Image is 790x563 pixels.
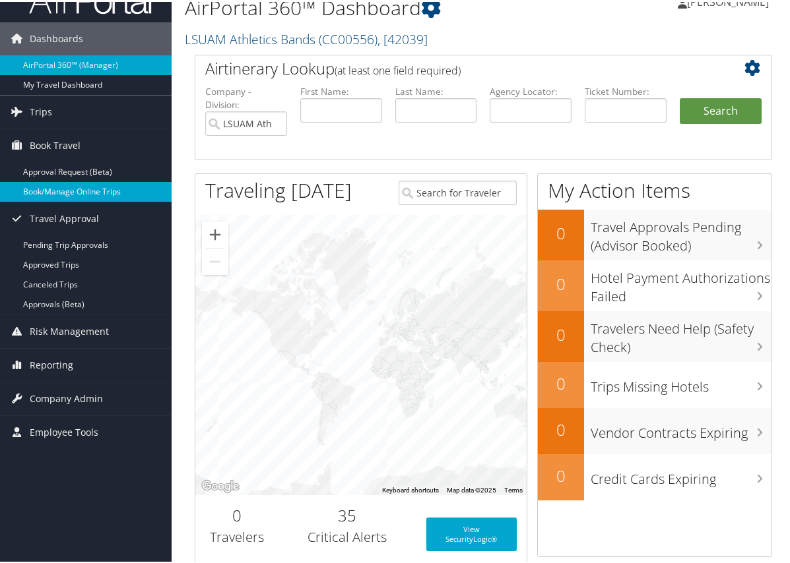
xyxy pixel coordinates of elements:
[205,175,352,202] h1: Traveling [DATE]
[538,452,772,498] a: 0Credit Cards Expiring
[538,258,772,309] a: 0Hotel Payment Authorizations Failed
[426,516,517,549] a: View SecurityLogic®
[538,370,584,393] h2: 0
[538,406,772,452] a: 0Vendor Contracts Expiring
[288,526,407,545] h3: Critical Alerts
[395,83,477,96] label: Last Name:
[202,220,228,246] button: Zoom in
[205,83,287,110] label: Company - Division:
[205,55,713,78] h2: Airtinerary Lookup
[538,271,584,293] h2: 0
[205,502,269,525] h2: 0
[591,369,772,394] h3: Trips Missing Hotels
[504,485,523,492] a: Terms (opens in new tab)
[185,28,428,46] a: LSUAM Athletics Bands
[30,127,81,160] span: Book Travel
[538,417,584,439] h2: 0
[538,309,772,360] a: 0Travelers Need Help (Safety Check)
[680,96,762,123] button: Search
[591,461,772,487] h3: Credit Cards Expiring
[319,28,378,46] span: ( CC00556 )
[490,83,572,96] label: Agency Locator:
[30,380,103,413] span: Company Admin
[538,175,772,202] h1: My Action Items
[300,83,382,96] label: First Name:
[30,20,83,53] span: Dashboards
[30,200,99,233] span: Travel Approval
[399,179,517,203] input: Search for Traveler
[538,360,772,406] a: 0Trips Missing Hotels
[591,415,772,440] h3: Vendor Contracts Expiring
[30,414,98,447] span: Employee Tools
[199,476,242,493] a: Open this area in Google Maps (opens a new window)
[202,247,228,273] button: Zoom out
[538,208,772,258] a: 0Travel Approvals Pending (Advisor Booked)
[447,485,496,492] span: Map data ©2025
[591,311,772,355] h3: Travelers Need Help (Safety Check)
[538,463,584,485] h2: 0
[335,61,461,76] span: (at least one field required)
[585,83,667,96] label: Ticket Number:
[382,484,439,493] button: Keyboard shortcuts
[199,476,242,493] img: Google
[30,313,109,346] span: Risk Management
[591,260,772,304] h3: Hotel Payment Authorizations Failed
[538,322,584,344] h2: 0
[538,220,584,243] h2: 0
[205,526,269,545] h3: Travelers
[378,28,428,46] span: , [ 42039 ]
[30,347,73,380] span: Reporting
[288,502,407,525] h2: 35
[30,94,52,127] span: Trips
[591,210,772,253] h3: Travel Approvals Pending (Advisor Booked)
